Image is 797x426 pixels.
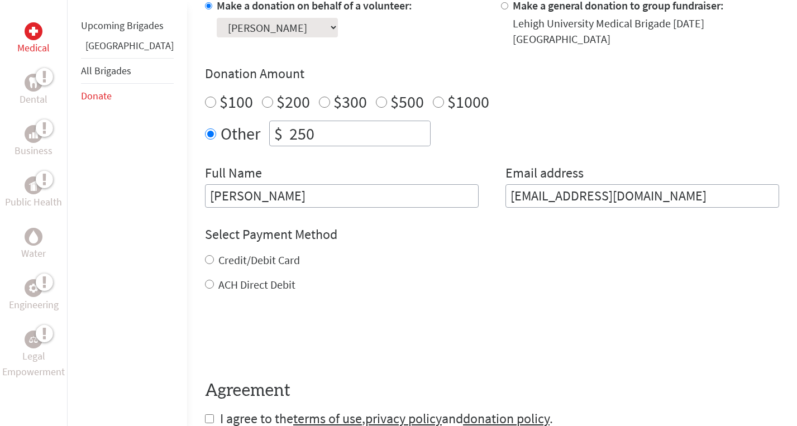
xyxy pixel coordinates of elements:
[205,226,779,243] h4: Select Payment Method
[81,64,131,77] a: All Brigades
[205,381,779,401] h4: Agreement
[81,13,174,38] li: Upcoming Brigades
[5,194,62,210] p: Public Health
[205,184,479,208] input: Enter Full Name
[15,125,53,159] a: BusinessBusiness
[81,89,112,102] a: Donate
[2,348,65,380] p: Legal Empowerment
[447,91,489,112] label: $1000
[218,277,295,291] label: ACH Direct Debit
[20,92,47,107] p: Dental
[29,230,38,243] img: Water
[21,246,46,261] p: Water
[2,331,65,380] a: Legal EmpowermentLegal Empowerment
[17,22,50,56] a: MedicalMedical
[25,74,42,92] div: Dental
[21,228,46,261] a: WaterWater
[205,65,779,83] h4: Donation Amount
[505,184,779,208] input: Your Email
[221,121,260,146] label: Other
[25,125,42,143] div: Business
[29,284,38,293] img: Engineering
[15,143,53,159] p: Business
[287,121,430,146] input: Enter Amount
[25,279,42,297] div: Engineering
[81,58,174,84] li: All Brigades
[29,27,38,36] img: Medical
[25,176,42,194] div: Public Health
[205,164,262,184] label: Full Name
[17,40,50,56] p: Medical
[276,91,310,112] label: $200
[25,22,42,40] div: Medical
[218,253,300,267] label: Credit/Debit Card
[81,84,174,108] li: Donate
[5,176,62,210] a: Public HealthPublic Health
[25,331,42,348] div: Legal Empowerment
[25,228,42,246] div: Water
[513,16,779,47] div: Lehigh University Medical Brigade [DATE] [GEOGRAPHIC_DATA]
[270,121,287,146] div: $
[219,91,253,112] label: $100
[29,180,38,191] img: Public Health
[85,39,174,52] a: [GEOGRAPHIC_DATA]
[29,336,38,343] img: Legal Empowerment
[81,38,174,58] li: Panama
[29,77,38,88] img: Dental
[333,91,367,112] label: $300
[505,164,584,184] label: Email address
[20,74,47,107] a: DentalDental
[29,130,38,138] img: Business
[81,19,164,32] a: Upcoming Brigades
[9,297,59,313] p: Engineering
[205,315,375,358] iframe: reCAPTCHA
[390,91,424,112] label: $500
[9,279,59,313] a: EngineeringEngineering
